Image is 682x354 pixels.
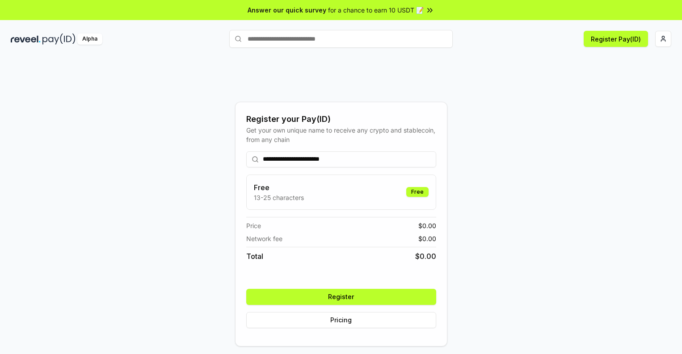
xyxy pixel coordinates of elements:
[246,312,436,328] button: Pricing
[328,5,424,15] span: for a chance to earn 10 USDT 📝
[11,33,41,45] img: reveel_dark
[418,234,436,243] span: $ 0.00
[254,182,304,193] h3: Free
[418,221,436,230] span: $ 0.00
[77,33,102,45] div: Alpha
[246,125,436,144] div: Get your own unique name to receive any crypto and stablecoin, from any chain
[246,221,261,230] span: Price
[254,193,304,202] p: 13-25 characters
[248,5,326,15] span: Answer our quick survey
[246,251,263,262] span: Total
[584,31,648,47] button: Register Pay(ID)
[406,187,429,197] div: Free
[42,33,76,45] img: pay_id
[415,251,436,262] span: $ 0.00
[246,234,282,243] span: Network fee
[246,113,436,125] div: Register your Pay(ID)
[246,289,436,305] button: Register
